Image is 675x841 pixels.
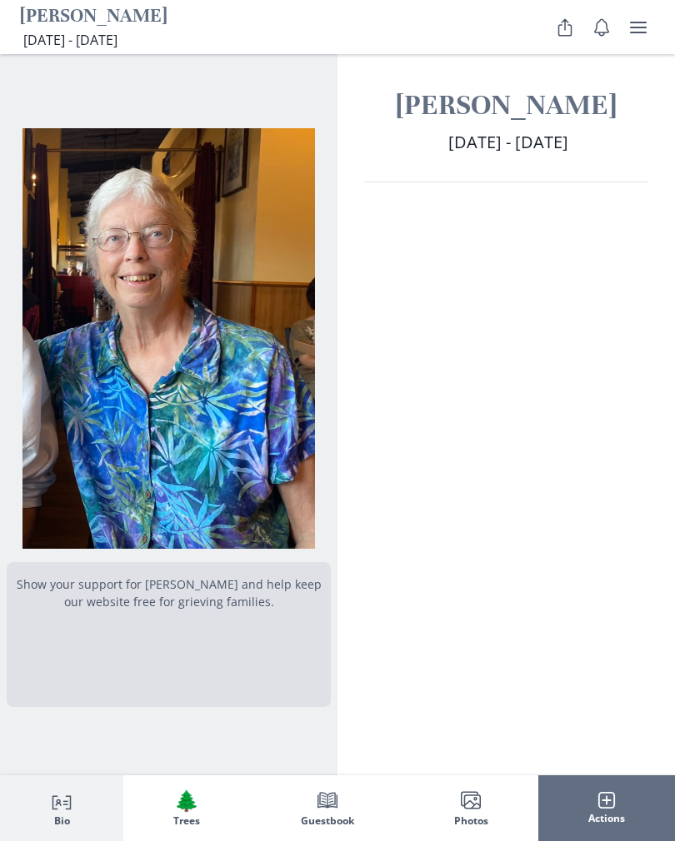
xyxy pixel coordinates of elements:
span: Photos [454,816,488,828]
h1: [PERSON_NAME] [20,4,167,30]
button: Share Obituary [548,11,582,44]
button: Actions [538,776,675,841]
span: [DATE] - [DATE] [448,131,568,153]
div: Show portrait image options [7,115,331,549]
button: Photos [404,776,538,841]
span: [DATE] - [DATE] [23,31,117,49]
button: user menu [622,11,655,44]
p: Show your support for [PERSON_NAME] and help keep our website free for grieving families. [13,575,324,610]
img: Photo of Kathy [20,128,317,549]
span: Actions [588,814,625,825]
span: Bio [54,816,70,828]
h1: [PERSON_NAME] [364,87,648,123]
span: Tree [174,789,199,813]
span: Trees [173,816,200,828]
button: Trees [123,776,250,841]
span: Guestbook [301,816,354,828]
button: Notifications [585,11,618,44]
button: Guestbook [250,776,403,841]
